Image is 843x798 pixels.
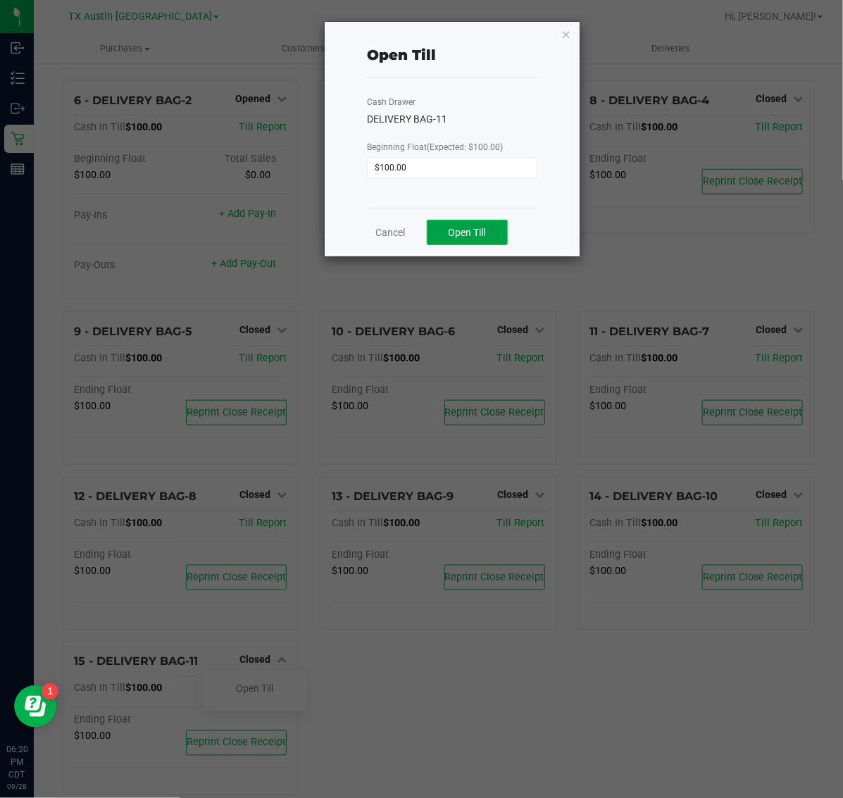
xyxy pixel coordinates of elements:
iframe: Resource center unread badge [42,683,58,700]
div: DELIVERY BAG-11 [367,112,537,127]
a: Cancel [376,225,406,240]
span: Open Till [449,227,486,238]
iframe: Resource center [14,685,56,728]
div: Open Till [367,44,436,66]
button: Open Till [427,220,508,245]
label: Cash Drawer [367,96,416,108]
span: Beginning Float [367,142,503,152]
span: (Expected: $100.00) [427,142,503,152]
